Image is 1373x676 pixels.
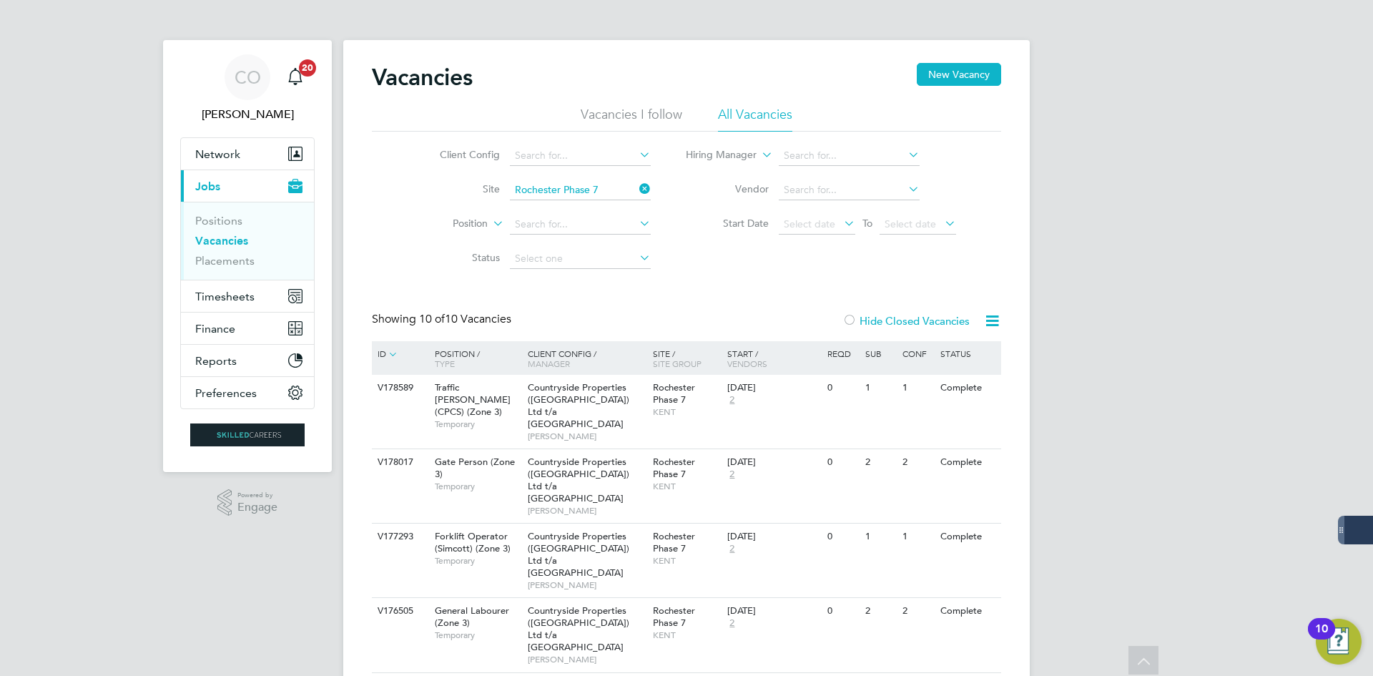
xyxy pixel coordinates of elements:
[510,180,651,200] input: Search for...
[528,358,570,369] span: Manager
[727,394,737,406] span: 2
[418,148,500,161] label: Client Config
[937,598,999,624] div: Complete
[528,456,629,504] span: Countryside Properties ([GEOGRAPHIC_DATA]) Ltd t/a [GEOGRAPHIC_DATA]
[374,449,424,476] div: V178017
[217,489,278,516] a: Powered byEngage
[435,555,521,567] span: Temporary
[727,382,820,394] div: [DATE]
[235,68,261,87] span: CO
[862,341,899,366] div: Sub
[374,341,424,367] div: ID
[195,322,235,335] span: Finance
[1315,629,1328,647] div: 10
[405,217,488,231] label: Position
[418,251,500,264] label: Status
[899,598,936,624] div: 2
[528,431,646,442] span: [PERSON_NAME]
[374,524,424,550] div: V177293
[686,217,769,230] label: Start Date
[181,138,314,170] button: Network
[862,598,899,624] div: 2
[195,180,220,193] span: Jobs
[181,202,314,280] div: Jobs
[195,147,240,161] span: Network
[528,530,629,579] span: Countryside Properties ([GEOGRAPHIC_DATA]) Ltd t/a [GEOGRAPHIC_DATA]
[435,418,521,430] span: Temporary
[372,63,473,92] h2: Vacancies
[779,146,920,166] input: Search for...
[419,312,511,326] span: 10 Vacancies
[195,354,237,368] span: Reports
[824,375,861,401] div: 0
[528,654,646,665] span: [PERSON_NAME]
[937,449,999,476] div: Complete
[653,555,721,567] span: KENT
[435,604,509,629] span: General Labourer (Zone 3)
[181,313,314,344] button: Finance
[653,406,721,418] span: KENT
[727,456,820,469] div: [DATE]
[435,456,515,480] span: Gate Person (Zone 3)
[674,148,757,162] label: Hiring Manager
[718,106,792,132] li: All Vacancies
[435,381,511,418] span: Traffic [PERSON_NAME] (CPCS) (Zone 3)
[899,375,936,401] div: 1
[195,290,255,303] span: Timesheets
[299,59,316,77] span: 20
[862,524,899,550] div: 1
[653,630,721,641] span: KENT
[862,449,899,476] div: 2
[862,375,899,401] div: 1
[727,605,820,617] div: [DATE]
[510,146,651,166] input: Search for...
[824,341,861,366] div: Reqd
[727,469,737,481] span: 2
[779,180,920,200] input: Search for...
[653,456,695,480] span: Rochester Phase 7
[281,54,310,100] a: 20
[435,530,511,554] span: Forklift Operator (Simcott) (Zone 3)
[1316,619,1362,665] button: Open Resource Center, 10 new notifications
[649,341,724,376] div: Site /
[163,40,332,472] nav: Main navigation
[937,341,999,366] div: Status
[180,106,315,123] span: Craig O'Donovan
[653,358,702,369] span: Site Group
[374,375,424,401] div: V178589
[899,341,936,366] div: Conf
[435,358,455,369] span: Type
[824,449,861,476] div: 0
[195,254,255,268] a: Placements
[528,579,646,591] span: [PERSON_NAME]
[435,481,521,492] span: Temporary
[724,341,824,376] div: Start /
[195,386,257,400] span: Preferences
[180,423,315,446] a: Go to home page
[727,358,767,369] span: Vendors
[899,449,936,476] div: 2
[195,234,248,248] a: Vacancies
[653,530,695,554] span: Rochester Phase 7
[858,214,877,232] span: To
[510,249,651,269] input: Select one
[528,604,629,653] span: Countryside Properties ([GEOGRAPHIC_DATA]) Ltd t/a [GEOGRAPHIC_DATA]
[181,345,314,376] button: Reports
[435,630,521,641] span: Temporary
[181,280,314,312] button: Timesheets
[727,543,737,555] span: 2
[686,182,769,195] label: Vendor
[824,598,861,624] div: 0
[195,214,242,227] a: Positions
[374,598,424,624] div: V176505
[419,312,445,326] span: 10 of
[424,341,524,376] div: Position /
[524,341,649,376] div: Client Config /
[510,215,651,235] input: Search for...
[727,617,737,630] span: 2
[418,182,500,195] label: Site
[653,381,695,406] span: Rochester Phase 7
[372,312,514,327] div: Showing
[937,375,999,401] div: Complete
[181,170,314,202] button: Jobs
